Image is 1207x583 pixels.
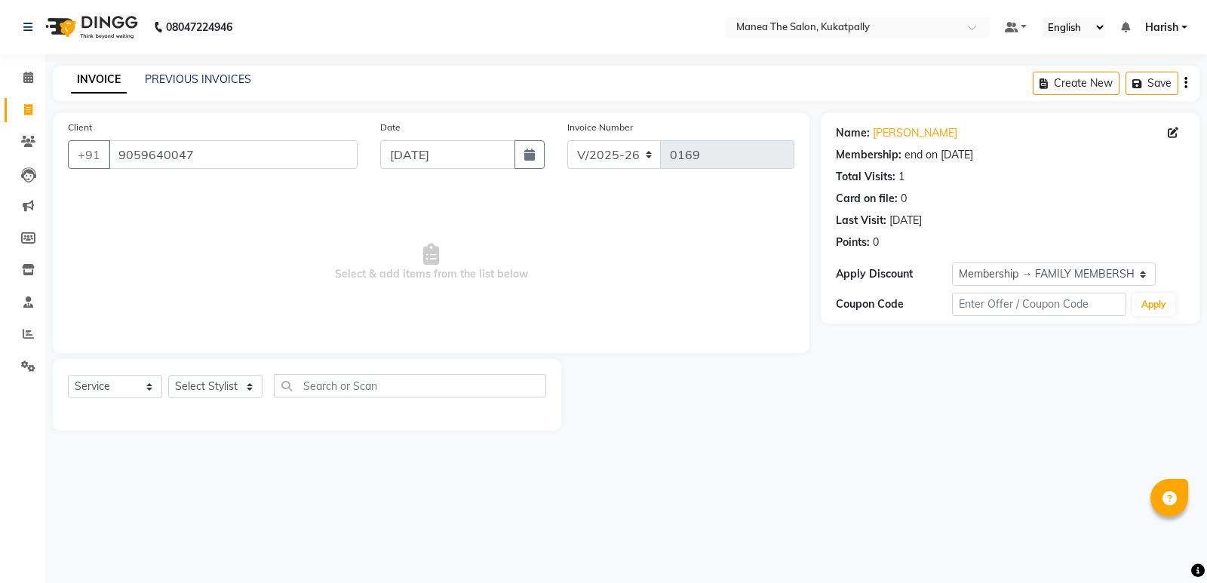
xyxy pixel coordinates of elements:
div: 1 [898,169,904,185]
input: Search or Scan [274,374,546,397]
div: 0 [873,235,879,250]
button: Create New [1033,72,1119,95]
a: INVOICE [71,66,127,94]
div: Points: [836,235,870,250]
input: Search by Name/Mobile/Email/Code [109,140,358,169]
div: Card on file: [836,191,898,207]
div: Name: [836,125,870,141]
span: Select & add items from the list below [68,187,794,338]
iframe: chat widget [1144,523,1192,568]
div: Total Visits: [836,169,895,185]
img: logo [38,6,142,48]
div: end on [DATE] [904,147,973,163]
label: Invoice Number [567,121,633,134]
button: Save [1126,72,1178,95]
div: Coupon Code [836,296,952,312]
button: Apply [1132,293,1175,316]
a: [PERSON_NAME] [873,125,957,141]
div: Apply Discount [836,266,952,282]
button: +91 [68,140,110,169]
div: [DATE] [889,213,922,229]
label: Date [380,121,401,134]
span: Harish [1145,20,1178,35]
label: Client [68,121,92,134]
div: Last Visit: [836,213,886,229]
input: Enter Offer / Coupon Code [952,293,1126,316]
b: 08047224946 [166,6,232,48]
a: PREVIOUS INVOICES [145,72,251,86]
div: Membership: [836,147,901,163]
div: 0 [901,191,907,207]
